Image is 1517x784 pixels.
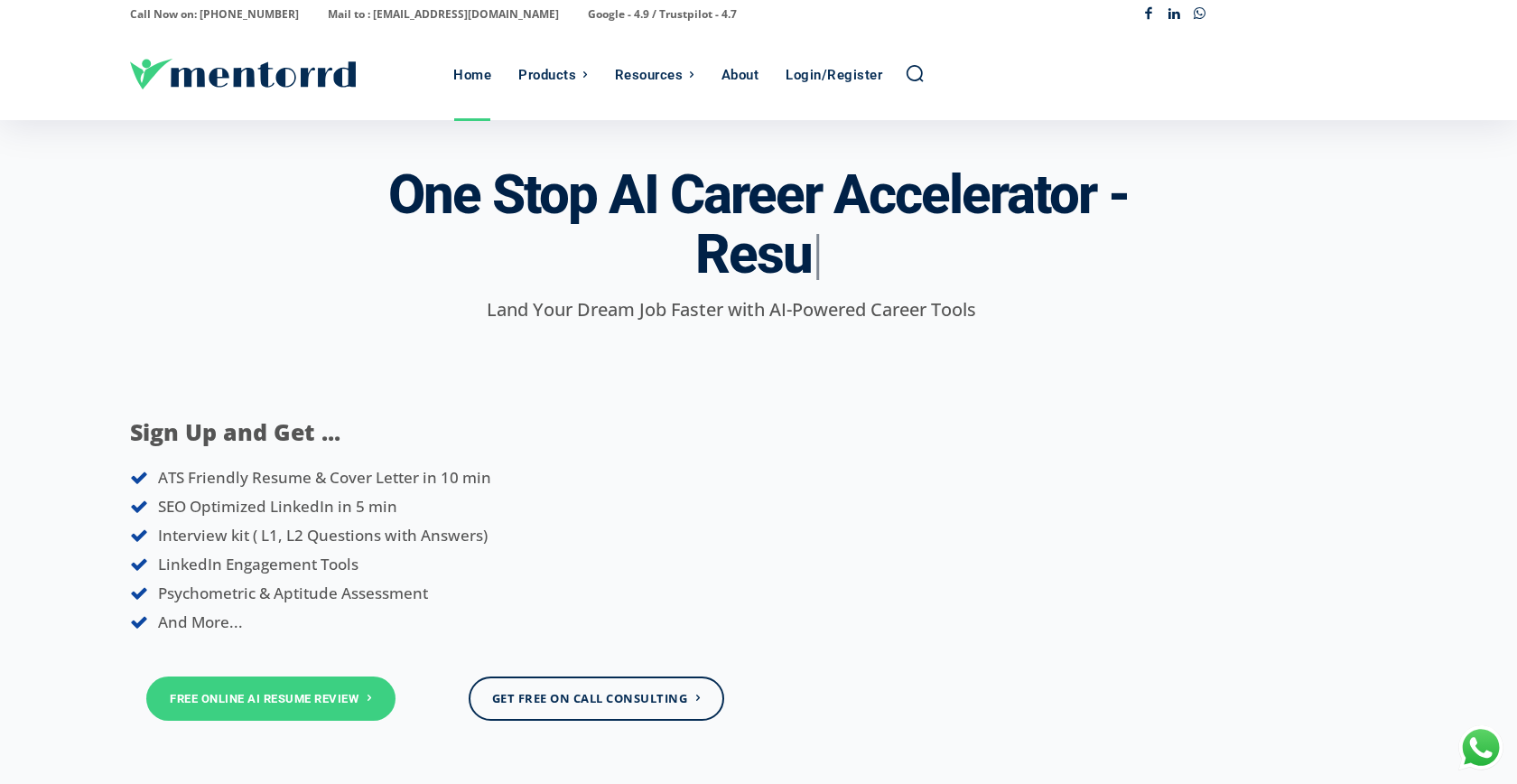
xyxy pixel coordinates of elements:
a: Whatsapp [1187,2,1214,28]
span: Psychometric & Aptitude Assessment [158,583,428,603]
p: Mail to : [EMAIL_ADDRESS][DOMAIN_NAME] [328,2,559,27]
a: Facebook [1136,2,1162,28]
span: ATS Friendly Resume & Cover Letter in 10 min [158,467,491,488]
a: Get Free On Call Consulting [469,677,724,721]
div: Chat with Us [1458,725,1503,770]
div: Products [518,30,576,120]
div: Login/Register [786,30,882,120]
span: Interview kit ( L1, L2 Questions with Answers) [158,525,488,546]
h3: One Stop AI Career Accelerator - [388,165,1129,285]
a: Search [905,63,925,83]
span: SEO Optimized LinkedIn in 5 min [158,496,397,517]
a: Linkedin [1161,2,1187,28]
p: Sign Up and Get ... [130,415,683,450]
a: About [712,30,768,120]
div: About [721,30,759,120]
a: Home [444,30,500,120]
div: Home [453,30,491,120]
span: Resu [695,222,812,286]
a: Resources [606,30,703,120]
p: Call Now on: [PHONE_NUMBER] [130,2,299,27]
p: Land Your Dream Job Faster with AI-Powered Career Tools [130,296,1333,323]
span: LinkedIn Engagement Tools [158,554,358,574]
span: And More... [158,611,243,632]
a: Logo [130,59,444,89]
a: Free Online AI Resume Review [146,677,396,721]
a: Login/Register [777,30,891,120]
div: Resources [615,30,684,120]
a: Products [509,30,597,120]
span: | [812,222,822,286]
p: Google - 4.9 / Trustpilot - 4.7 [588,2,737,27]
